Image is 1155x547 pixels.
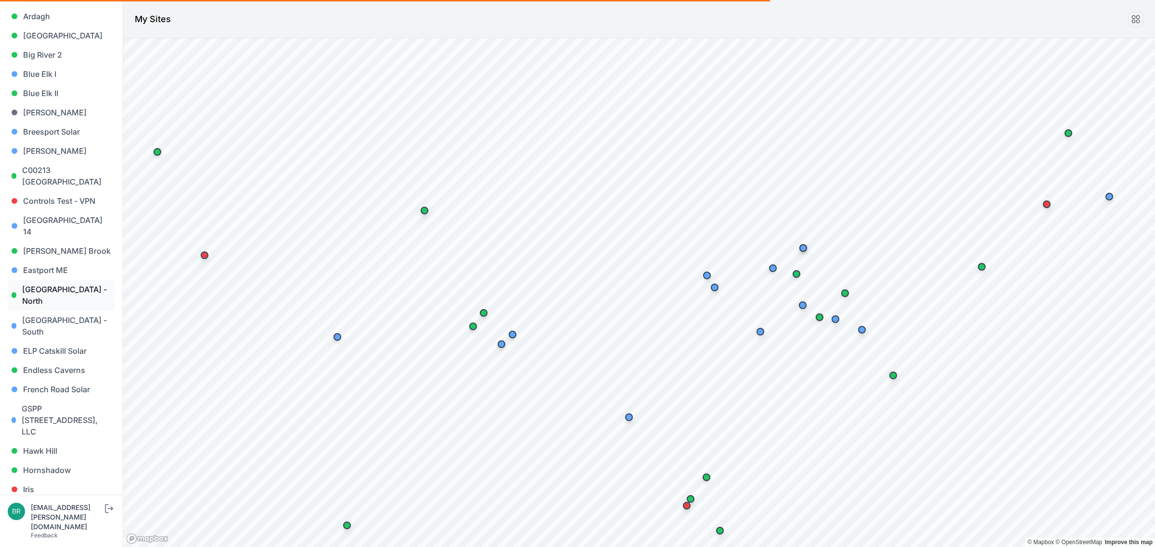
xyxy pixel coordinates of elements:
[415,201,434,220] div: Map marker
[195,246,214,265] div: Map marker
[31,503,103,532] div: [EMAIL_ADDRESS][PERSON_NAME][DOMAIN_NAME]
[8,380,115,399] a: French Road Solar
[852,320,872,339] div: Map marker
[8,361,115,380] a: Endless Caverns
[8,191,115,211] a: Controls Test - VPN
[8,103,115,122] a: [PERSON_NAME]
[793,296,812,315] div: Map marker
[463,317,483,336] div: Map marker
[8,399,115,441] a: GSPP [STREET_ADDRESS], LLC
[328,327,347,347] div: Map marker
[794,238,813,258] div: Map marker
[8,480,115,499] a: Iris
[972,257,991,276] div: Map marker
[8,161,115,191] a: C00213 [GEOGRAPHIC_DATA]
[8,211,115,241] a: [GEOGRAPHIC_DATA] 14
[697,468,716,487] div: Map marker
[681,489,700,509] div: Map marker
[619,408,639,427] div: Map marker
[1027,539,1054,546] a: Mapbox
[751,322,770,341] div: Map marker
[31,532,58,539] a: Feedback
[8,84,115,103] a: Blue Elk II
[787,264,806,284] div: Map marker
[1055,539,1102,546] a: OpenStreetMap
[8,460,115,480] a: Hornshadow
[697,266,717,285] div: Map marker
[8,341,115,361] a: ELP Catskill Solar
[705,278,724,297] div: Map marker
[1105,539,1153,546] a: Map feedback
[8,122,115,141] a: Breesport Solar
[492,335,511,354] div: Map marker
[677,496,696,515] div: Map marker
[148,142,167,162] div: Map marker
[8,141,115,161] a: [PERSON_NAME]
[1037,195,1056,214] div: Map marker
[763,259,783,278] div: Map marker
[710,521,730,540] div: Map marker
[474,303,493,323] div: Map marker
[1100,187,1119,206] div: Map marker
[8,64,115,84] a: Blue Elk I
[126,533,168,544] a: Mapbox logo
[884,366,903,385] div: Map marker
[8,441,115,460] a: Hawk Hill
[8,26,115,45] a: [GEOGRAPHIC_DATA]
[8,241,115,261] a: [PERSON_NAME] Brook
[8,503,25,520] img: brayden.sanford@nevados.solar
[8,45,115,64] a: Big River 2
[135,12,171,26] h1: My Sites
[810,308,829,327] div: Map marker
[8,261,115,280] a: Eastport ME
[826,310,845,329] div: Map marker
[8,311,115,341] a: [GEOGRAPHIC_DATA] - South
[8,7,115,26] a: Ardagh
[337,516,357,535] div: Map marker
[835,284,855,303] div: Map marker
[1059,124,1078,143] div: Map marker
[8,280,115,311] a: [GEOGRAPHIC_DATA] - North
[503,325,522,344] div: Map marker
